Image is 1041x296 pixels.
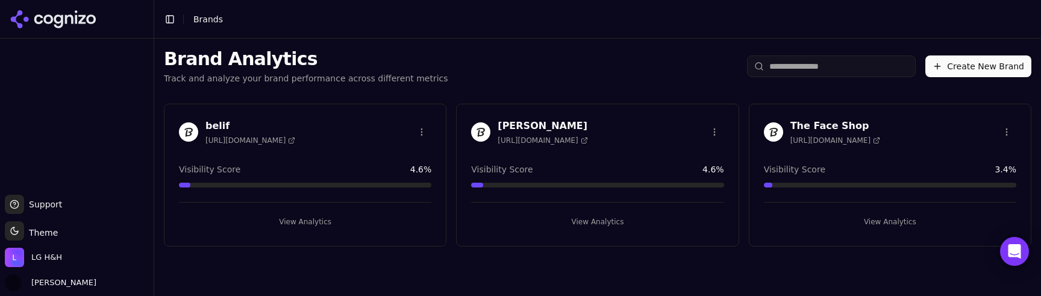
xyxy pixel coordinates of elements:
[471,212,724,231] button: View Analytics
[205,136,295,145] span: [URL][DOMAIN_NAME]
[702,163,724,175] span: 4.6 %
[27,277,96,288] span: [PERSON_NAME]
[179,163,240,175] span: Visibility Score
[31,252,62,263] span: LG H&H
[193,14,223,24] span: Brands
[24,198,62,210] span: Support
[24,228,58,238] span: Theme
[764,212,1016,231] button: View Analytics
[179,122,198,142] img: belif
[764,122,783,142] img: The Face Shop
[471,163,533,175] span: Visibility Score
[790,136,880,145] span: [URL][DOMAIN_NAME]
[179,212,431,231] button: View Analytics
[995,163,1016,175] span: 3.4 %
[205,119,295,133] h3: belif
[790,119,880,133] h3: The Face Shop
[498,119,587,133] h3: [PERSON_NAME]
[1000,237,1029,266] div: Open Intercom Messenger
[5,248,62,267] button: Open organization switcher
[764,163,825,175] span: Visibility Score
[5,248,24,267] img: LG H&H
[5,274,22,291] img: Yaroslav Mynchenko
[5,274,96,291] button: Open user button
[471,122,490,142] img: Dr. Groot
[193,13,223,25] nav: breadcrumb
[164,48,448,70] h1: Brand Analytics
[498,136,587,145] span: [URL][DOMAIN_NAME]
[410,163,432,175] span: 4.6 %
[164,72,448,84] p: Track and analyze your brand performance across different metrics
[925,55,1031,77] button: Create New Brand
